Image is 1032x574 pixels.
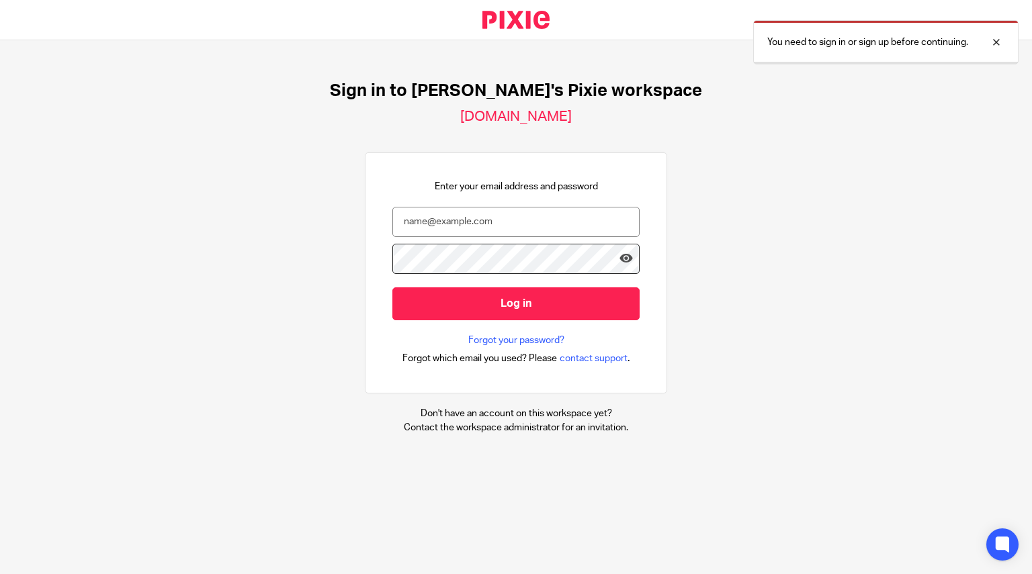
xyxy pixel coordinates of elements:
p: You need to sign in or sign up before continuing. [767,36,968,49]
a: Forgot your password? [468,334,564,347]
span: Forgot which email you used? Please [402,352,557,365]
p: Enter your email address and password [435,180,598,193]
span: contact support [560,352,628,365]
p: Don't have an account on this workspace yet? [404,407,628,420]
input: Log in [392,287,640,320]
h2: [DOMAIN_NAME] [460,108,572,126]
div: . [402,350,630,366]
p: Contact the workspace administrator for an invitation. [404,421,628,434]
h1: Sign in to [PERSON_NAME]'s Pixie workspace [330,81,702,101]
input: name@example.com [392,207,640,237]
